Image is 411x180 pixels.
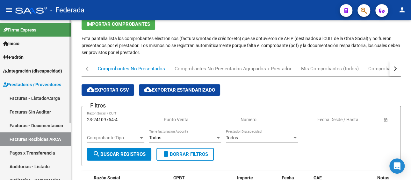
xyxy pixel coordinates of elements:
[301,65,359,72] div: Mis Comprobantes (todos)
[139,84,220,96] button: Exportar Estandarizado
[346,117,377,122] input: Fecha fin
[226,135,238,140] span: Todos
[149,135,161,140] span: Todos
[317,117,341,122] input: Fecha inicio
[87,135,139,141] span: Comprobante Tipo
[87,87,129,93] span: Exportar CSV
[98,65,165,72] div: Comprobantes No Presentados
[50,3,84,17] span: - Federada
[144,87,215,93] span: Exportar Estandarizado
[93,151,146,157] span: Buscar Registros
[87,101,109,110] h3: Filtros
[82,35,401,56] p: Esta pantalla lista los comprobantes electrónicos (facturas/notas de crédito/etc) que se obtuvier...
[87,21,150,27] span: Importar Comprobantes
[87,148,151,161] button: Buscar Registros
[82,84,134,96] button: Exportar CSV
[162,151,208,157] span: Borrar Filtros
[156,148,214,161] button: Borrar Filtros
[5,6,13,14] mat-icon: menu
[382,116,389,123] button: Open calendar
[87,86,94,93] mat-icon: cloud_download
[3,67,62,74] span: Integración (discapacidad)
[398,6,406,14] mat-icon: person
[3,81,61,88] span: Prestadores / Proveedores
[3,40,19,47] span: Inicio
[175,65,292,72] div: Comprobantes No Presentados Agrupados x Prestador
[3,26,36,33] span: Firma Express
[389,158,405,174] div: Open Intercom Messenger
[93,150,100,158] mat-icon: search
[82,18,155,30] button: Importar Comprobantes
[144,86,152,93] mat-icon: cloud_download
[3,54,24,61] span: Padrón
[162,150,170,158] mat-icon: delete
